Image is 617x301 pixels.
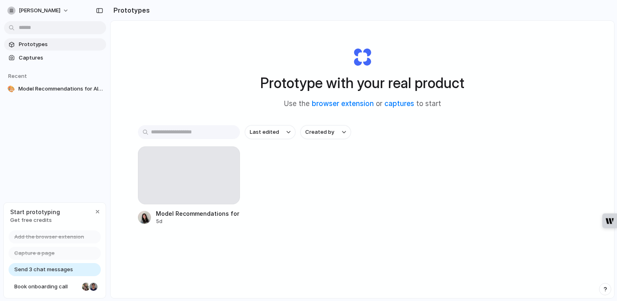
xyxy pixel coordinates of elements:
[110,5,150,15] h2: Prototypes
[4,52,106,64] a: Captures
[19,40,103,49] span: Prototypes
[14,249,55,257] span: Capture a page
[4,83,106,95] a: 🎨Model Recommendations for AI Use Cases
[138,146,240,225] a: Model Recommendations for AI Use Cases5d
[384,100,414,108] a: captures
[156,218,240,225] div: 5d
[89,282,98,292] div: Christian Iacullo
[14,266,73,274] span: Send 3 chat messages
[305,128,334,136] span: Created by
[14,233,84,241] span: Add the browser extension
[10,208,60,216] span: Start prototyping
[245,125,295,139] button: Last edited
[10,216,60,224] span: Get free credits
[19,54,103,62] span: Captures
[18,85,103,93] span: Model Recommendations for AI Use Cases
[284,99,441,109] span: Use the or to start
[156,209,240,218] div: Model Recommendations for AI Use Cases
[260,72,464,94] h1: Prototype with your real product
[14,283,79,291] span: Book onboarding call
[300,125,351,139] button: Created by
[4,38,106,51] a: Prototypes
[250,128,279,136] span: Last edited
[7,85,15,93] div: 🎨
[312,100,374,108] a: browser extension
[9,280,101,293] a: Book onboarding call
[19,7,60,15] span: [PERSON_NAME]
[81,282,91,292] div: Nicole Kubica
[4,4,73,17] button: [PERSON_NAME]
[8,73,27,79] span: Recent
